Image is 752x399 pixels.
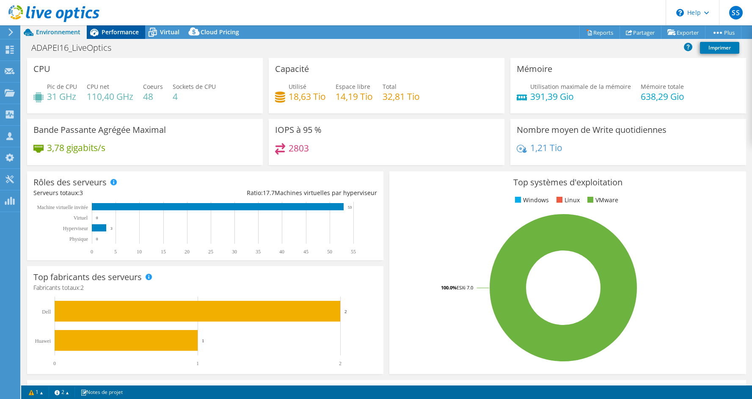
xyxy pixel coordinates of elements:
a: Plus [705,26,741,39]
span: Coeurs [143,83,163,91]
text: 30 [232,249,237,255]
span: Espace libre [336,83,370,91]
h4: 31 GHz [47,92,77,101]
text: 2 [339,360,342,366]
text: 20 [185,249,190,255]
h3: IOPS à 95 % [275,125,322,135]
text: 5 [114,249,117,255]
span: Pic de CPU [47,83,77,91]
h4: 3,78 gigabits/s [47,143,105,152]
tspan: Machine virtuelle invitée [37,204,88,210]
text: Huawei [35,338,51,344]
li: Linux [554,195,580,205]
h3: CPU [33,64,50,74]
text: 0 [96,216,98,220]
text: 2 [344,309,347,314]
text: 0 [53,360,56,366]
text: 50 [327,249,332,255]
text: Dell [42,309,51,315]
text: 1 [196,360,199,366]
span: Utilisé [289,83,306,91]
a: Notes de projet [74,387,129,397]
span: Cloud Pricing [201,28,239,36]
a: Imprimer [700,42,739,54]
span: Total [383,83,397,91]
tspan: 100.0% [441,284,457,291]
a: 1 [23,387,49,397]
text: Virtuel [74,215,88,221]
span: 2 [80,283,84,292]
h4: 48 [143,92,163,101]
span: 3 [80,189,83,197]
span: Mémoire totale [641,83,684,91]
text: 45 [303,249,309,255]
text: 35 [256,249,261,255]
span: Sockets de CPU [173,83,216,91]
h3: Top systèmes d'exploitation [396,178,739,187]
h4: 14,19 Tio [336,92,373,101]
text: 1 [202,338,204,343]
text: 0 [96,237,98,241]
a: Exporter [661,26,705,39]
h3: Nombre moyen de Write quotidiennes [517,125,667,135]
h4: 32,81 Tio [383,92,420,101]
h3: Rôles des serveurs [33,178,107,187]
h3: Mémoire [517,64,552,74]
text: 40 [279,249,284,255]
h4: 1,21 Tio [530,143,562,152]
span: Utilisation maximale de la mémoire [530,83,631,91]
span: 17.7 [263,189,275,197]
text: 3 [110,226,113,231]
a: Partager [620,26,661,39]
text: 53 [348,205,352,209]
li: Windows [513,195,549,205]
text: 55 [351,249,356,255]
text: 10 [137,249,142,255]
text: Physique [69,236,88,242]
a: Reports [579,26,620,39]
h3: Top fabricants des serveurs [33,272,142,282]
text: 25 [208,249,213,255]
text: 0 [91,249,93,255]
h1: ADAPEI16_LiveOptics [28,43,124,52]
text: 15 [161,249,166,255]
h3: Bande Passante Agrégée Maximal [33,125,166,135]
span: CPU net [87,83,109,91]
a: 2 [49,387,75,397]
span: Virtual [160,28,179,36]
span: SS [729,6,743,19]
svg: \n [676,9,684,17]
h4: Fabricants totaux: [33,283,377,292]
div: Ratio: Machines virtuelles par hyperviseur [205,188,377,198]
li: VMware [585,195,618,205]
tspan: ESXi 7.0 [457,284,473,291]
h4: 18,63 Tio [289,92,326,101]
h4: 638,29 Gio [641,92,684,101]
text: Hyperviseur [63,226,88,231]
span: Environnement [36,28,80,36]
div: Serveurs totaux: [33,188,205,198]
h4: 2803 [289,143,309,153]
h4: 391,39 Gio [530,92,631,101]
h4: 110,40 GHz [87,92,133,101]
h3: Capacité [275,64,309,74]
span: Performance [102,28,139,36]
h4: 4 [173,92,216,101]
